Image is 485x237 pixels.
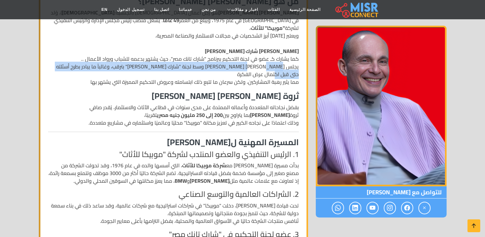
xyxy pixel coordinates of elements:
a: تسجيل الدخول [112,4,149,16]
h4: 2. الشراكات العالمية والتوسع الصناعي [48,190,299,199]
strong: شركة موبيكا للأثاث [182,161,226,170]
img: محمد فاروق [316,26,447,186]
p: هو رجل أعمال [DEMOGRAPHIC_DATA] (الجنسية: )، وُلد في [GEOGRAPHIC_DATA] في عام 1975، ويبلغ من العم... [48,9,299,86]
a: الصفحة الرئيسية [285,4,325,16]
p: تحت قيادة [PERSON_NAME]، دخلت "موبيكا" في شراكات استراتيجية مع شركات عالمية، وقد ساعد ذلك في بناء... [48,202,299,225]
h3: المسيرة المهنية ل[PERSON_NAME] [48,137,299,147]
p: بفضل نجاحاته المتعددة وأعماله الممتدة على مدى سنوات في قطاعي الأثاث والاستثمار، يُقدر صافي ثروة ب... [48,103,299,127]
a: من نحن [197,4,221,16]
h3: ثروة [PERSON_NAME] [PERSON_NAME] [48,91,299,101]
span: للتواصل مع [PERSON_NAME] [316,186,447,198]
a: الفئات [263,4,285,16]
strong: BMW [175,176,187,186]
a: EN [97,4,113,16]
a: اتصل بنا [149,4,174,16]
a: خدماتنا [174,4,197,16]
p: بدأت مسيرة [PERSON_NAME] مع ، التي أسسها والده في عام 1976، وقد تحولت الشركة من مصنع صغير إلى مؤس... [48,162,299,185]
strong: "موبيكا" للأثاث [251,23,285,33]
img: main.misr_connect [335,2,378,18]
a: اخبار و مقالات [221,4,263,16]
span: اخبار و مقالات [231,7,258,13]
strong: [PERSON_NAME] [250,110,290,120]
strong: 200 إلى 250 مليون جنيه مصري [157,110,223,120]
strong: [PERSON_NAME] شارك [PERSON_NAME] [205,46,299,56]
h4: 1. الرئيس التنفيذي والعضو المنتدب لشركة "موبيكا للأثاث" [48,150,299,159]
strong: [PERSON_NAME] [190,176,230,186]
